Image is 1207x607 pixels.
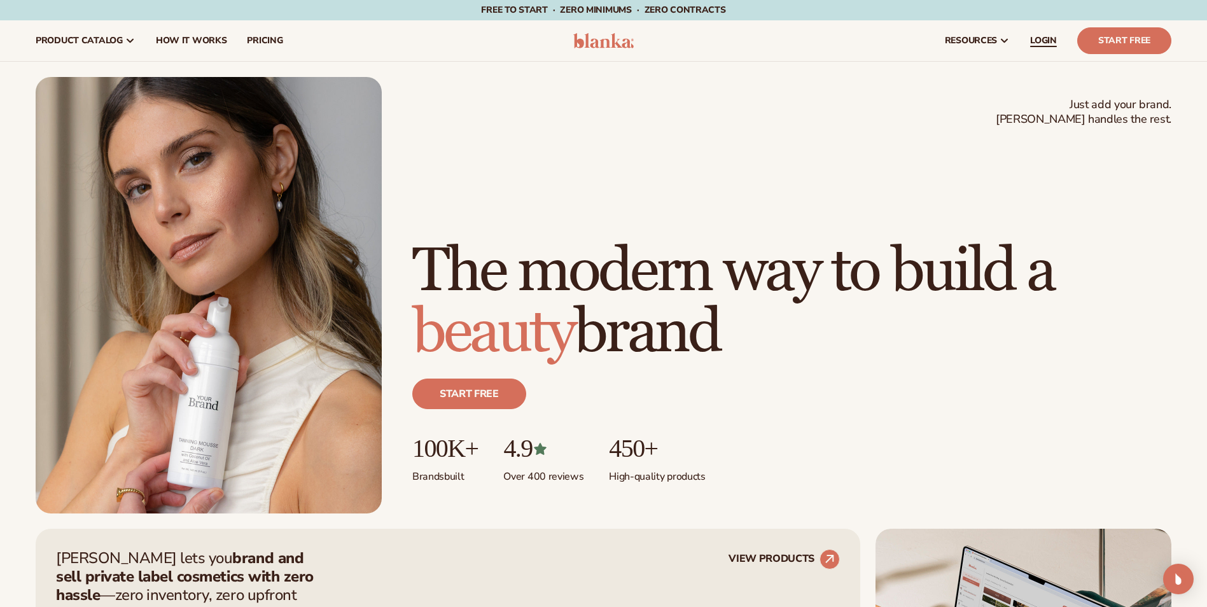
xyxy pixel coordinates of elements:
[412,463,478,484] p: Brands built
[729,549,840,569] a: VIEW PRODUCTS
[945,36,997,46] span: resources
[412,295,574,370] span: beauty
[1030,36,1057,46] span: LOGIN
[25,20,146,61] a: product catalog
[1020,20,1067,61] a: LOGIN
[412,379,526,409] a: Start free
[503,435,583,463] p: 4.9
[36,36,123,46] span: product catalog
[573,33,634,48] img: logo
[36,77,382,513] img: Female holding tanning mousse.
[996,97,1171,127] span: Just add your brand. [PERSON_NAME] handles the rest.
[56,548,314,605] strong: brand and sell private label cosmetics with zero hassle
[156,36,227,46] span: How It Works
[412,435,478,463] p: 100K+
[247,36,283,46] span: pricing
[503,463,583,484] p: Over 400 reviews
[237,20,293,61] a: pricing
[1077,27,1171,54] a: Start Free
[146,20,237,61] a: How It Works
[1163,564,1194,594] div: Open Intercom Messenger
[412,241,1171,363] h1: The modern way to build a brand
[935,20,1020,61] a: resources
[609,463,705,484] p: High-quality products
[481,4,725,16] span: Free to start · ZERO minimums · ZERO contracts
[609,435,705,463] p: 450+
